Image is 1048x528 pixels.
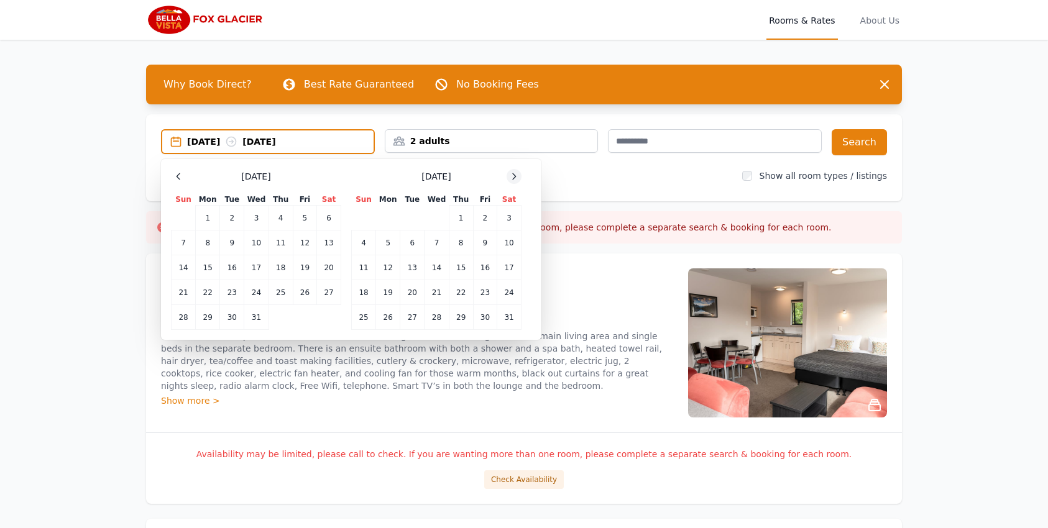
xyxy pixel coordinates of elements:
[269,230,293,255] td: 11
[497,305,522,330] td: 31
[172,280,196,305] td: 21
[220,230,244,255] td: 9
[352,280,376,305] td: 18
[244,206,269,230] td: 3
[196,305,220,330] td: 29
[449,305,473,330] td: 29
[473,280,497,305] td: 23
[400,280,425,305] td: 20
[293,206,316,230] td: 5
[161,330,673,392] p: Ground floor and upstairs units are available. These large units have a King bed in the main livi...
[352,194,376,206] th: Sun
[449,194,473,206] th: Thu
[376,194,400,206] th: Mon
[293,255,316,280] td: 19
[244,230,269,255] td: 10
[220,305,244,330] td: 30
[425,230,449,255] td: 7
[317,194,341,206] th: Sat
[154,72,262,97] span: Why Book Direct?
[456,77,539,92] p: No Booking Fees
[425,255,449,280] td: 14
[172,194,196,206] th: Sun
[220,194,244,206] th: Tue
[317,230,341,255] td: 13
[269,280,293,305] td: 25
[400,230,425,255] td: 6
[473,230,497,255] td: 9
[196,230,220,255] td: 8
[293,194,316,206] th: Fri
[473,194,497,206] th: Fri
[425,280,449,305] td: 21
[376,255,400,280] td: 12
[244,280,269,305] td: 24
[352,230,376,255] td: 4
[473,255,497,280] td: 16
[241,170,270,183] span: [DATE]
[449,206,473,230] td: 1
[497,230,522,255] td: 10
[497,194,522,206] th: Sat
[244,255,269,280] td: 17
[161,394,673,407] div: Show more >
[400,255,425,280] td: 13
[449,280,473,305] td: 22
[400,194,425,206] th: Tue
[425,194,449,206] th: Wed
[196,206,220,230] td: 1
[497,280,522,305] td: 24
[317,255,341,280] td: 20
[161,448,887,460] p: Availability may be limited, please call to check. If you are wanting more than one room, please ...
[376,230,400,255] td: 5
[220,280,244,305] td: 23
[385,135,598,147] div: 2 adults
[497,255,522,280] td: 17
[244,305,269,330] td: 31
[317,280,341,305] td: 27
[317,206,341,230] td: 6
[293,230,316,255] td: 12
[376,280,400,305] td: 19
[497,206,522,230] td: 3
[293,280,316,305] td: 26
[473,305,497,330] td: 30
[269,194,293,206] th: Thu
[220,206,244,230] td: 2
[172,255,196,280] td: 14
[269,255,293,280] td: 18
[269,206,293,230] td: 4
[760,171,887,181] label: Show all room types / listings
[449,255,473,280] td: 15
[146,5,266,35] img: Bella Vista Fox Glacier
[376,305,400,330] td: 26
[172,305,196,330] td: 28
[832,129,887,155] button: Search
[196,255,220,280] td: 15
[196,280,220,305] td: 22
[484,470,564,489] button: Check Availability
[352,255,376,280] td: 11
[352,305,376,330] td: 25
[196,194,220,206] th: Mon
[421,170,451,183] span: [DATE]
[400,305,425,330] td: 27
[304,77,414,92] p: Best Rate Guaranteed
[449,230,473,255] td: 8
[244,194,269,206] th: Wed
[425,305,449,330] td: 28
[473,206,497,230] td: 2
[187,135,374,148] div: [DATE] [DATE]
[220,255,244,280] td: 16
[172,230,196,255] td: 7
